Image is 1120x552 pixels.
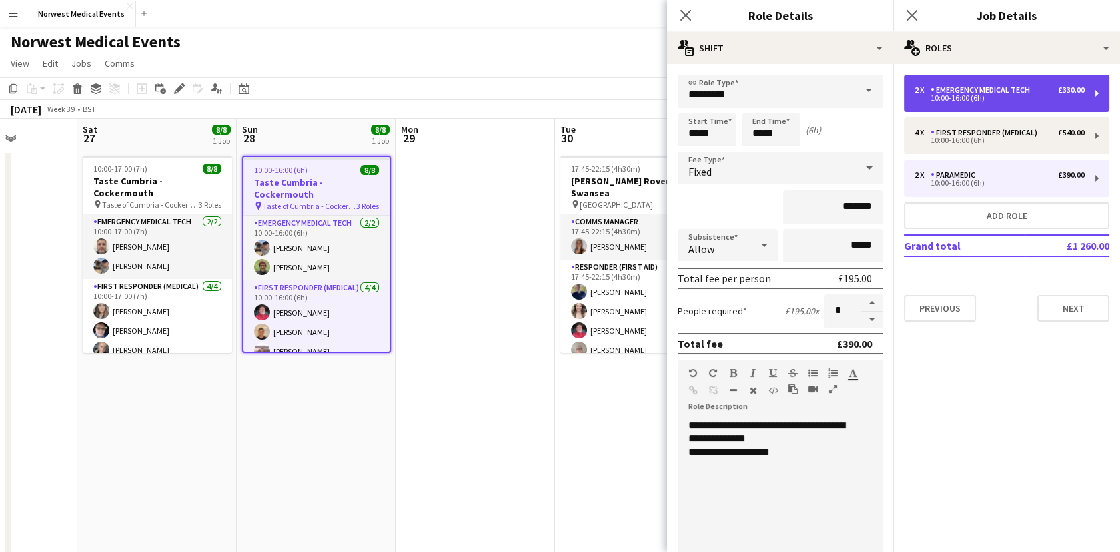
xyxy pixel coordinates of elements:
[748,368,758,378] button: Italic
[904,235,1025,256] td: Grand total
[915,128,931,137] div: 4 x
[708,368,718,378] button: Redo
[678,305,747,317] label: People required
[748,385,758,396] button: Clear Formatting
[931,85,1035,95] div: Emergency Medical Tech
[83,123,97,135] span: Sat
[808,368,818,378] button: Unordered List
[83,279,232,382] app-card-role: First Responder (Medical)4/410:00-17:00 (7h)[PERSON_NAME][PERSON_NAME][PERSON_NAME]
[915,95,1085,101] div: 10:00-16:00 (6h)
[893,7,1120,24] h3: Job Details
[399,131,418,146] span: 29
[1025,235,1109,256] td: £1 260.00
[11,32,181,52] h1: Norwest Medical Events
[861,294,883,312] button: Increase
[213,136,230,146] div: 1 Job
[560,123,576,135] span: Tue
[11,103,41,116] div: [DATE]
[861,312,883,328] button: Decrease
[43,57,58,69] span: Edit
[560,260,710,440] app-card-role: Responder (First Aid)8/817:45-22:15 (4h30m)[PERSON_NAME][PERSON_NAME][PERSON_NAME][PERSON_NAME]
[71,57,91,69] span: Jobs
[788,368,798,378] button: Strikethrough
[768,385,778,396] button: HTML Code
[99,55,140,72] a: Comms
[678,337,723,350] div: Total fee
[105,57,135,69] span: Comms
[1037,295,1109,322] button: Next
[66,55,97,72] a: Jobs
[83,104,96,114] div: BST
[371,125,390,135] span: 8/8
[904,295,976,322] button: Previous
[667,7,893,24] h3: Role Details
[688,242,714,256] span: Allow
[915,137,1085,144] div: 10:00-16:00 (6h)
[688,165,712,178] span: Fixed
[560,156,710,353] app-job-card: 17:45-22:15 (4h30m)10/10[PERSON_NAME] Rovers vs Swansea [GEOGRAPHIC_DATA]3 RolesComms Manager1/11...
[915,170,931,180] div: 2 x
[728,385,738,396] button: Horizontal Line
[904,202,1109,229] button: Add role
[243,280,390,384] app-card-role: First Responder (Medical)4/410:00-16:00 (6h)[PERSON_NAME][PERSON_NAME][PERSON_NAME]
[560,214,710,260] app-card-role: Comms Manager1/117:45-22:15 (4h30m)[PERSON_NAME]
[728,368,738,378] button: Bold
[240,131,258,146] span: 28
[558,131,576,146] span: 30
[806,124,821,136] div: (6h)
[254,165,308,175] span: 10:00-16:00 (6h)
[1058,128,1085,137] div: £540.00
[1058,85,1085,95] div: £330.00
[263,201,356,211] span: Taste of Cumbria - Cockermouth
[44,104,77,114] span: Week 39
[11,57,29,69] span: View
[212,125,231,135] span: 8/8
[931,128,1043,137] div: First Responder (Medical)
[401,123,418,135] span: Mon
[5,55,35,72] a: View
[688,368,698,378] button: Undo
[837,337,872,350] div: £390.00
[83,214,232,279] app-card-role: Emergency Medical Tech2/210:00-17:00 (7h)[PERSON_NAME][PERSON_NAME]
[571,164,640,174] span: 17:45-22:15 (4h30m)
[915,85,931,95] div: 2 x
[838,272,872,285] div: £195.00
[83,175,232,199] h3: Taste Cumbria - Cockermouth
[915,180,1085,186] div: 10:00-16:00 (6h)
[243,216,390,280] app-card-role: Emergency Medical Tech2/210:00-16:00 (6h)[PERSON_NAME][PERSON_NAME]
[828,384,838,394] button: Fullscreen
[356,201,379,211] span: 3 Roles
[81,131,97,146] span: 27
[372,136,389,146] div: 1 Job
[560,175,710,199] h3: [PERSON_NAME] Rovers vs Swansea
[931,170,981,180] div: Paramedic
[27,1,136,27] button: Norwest Medical Events
[203,164,221,174] span: 8/8
[768,368,778,378] button: Underline
[199,200,221,210] span: 3 Roles
[667,32,893,64] div: Shift
[360,165,379,175] span: 8/8
[788,384,798,394] button: Paste as plain text
[678,272,771,285] div: Total fee per person
[242,156,391,353] app-job-card: 10:00-16:00 (6h)8/8Taste Cumbria - Cockermouth Taste of Cumbria - Cockermouth3 RolesEmergency Med...
[785,305,819,317] div: £195.00 x
[580,200,653,210] span: [GEOGRAPHIC_DATA]
[93,164,147,174] span: 10:00-17:00 (7h)
[242,123,258,135] span: Sun
[102,200,199,210] span: Taste of Cumbria - Cockermouth
[83,156,232,353] app-job-card: 10:00-17:00 (7h)8/8Taste Cumbria - Cockermouth Taste of Cumbria - Cockermouth3 RolesEmergency Med...
[808,384,818,394] button: Insert video
[893,32,1120,64] div: Roles
[37,55,63,72] a: Edit
[243,176,390,200] h3: Taste Cumbria - Cockermouth
[828,368,838,378] button: Ordered List
[1058,170,1085,180] div: £390.00
[848,368,857,378] button: Text Color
